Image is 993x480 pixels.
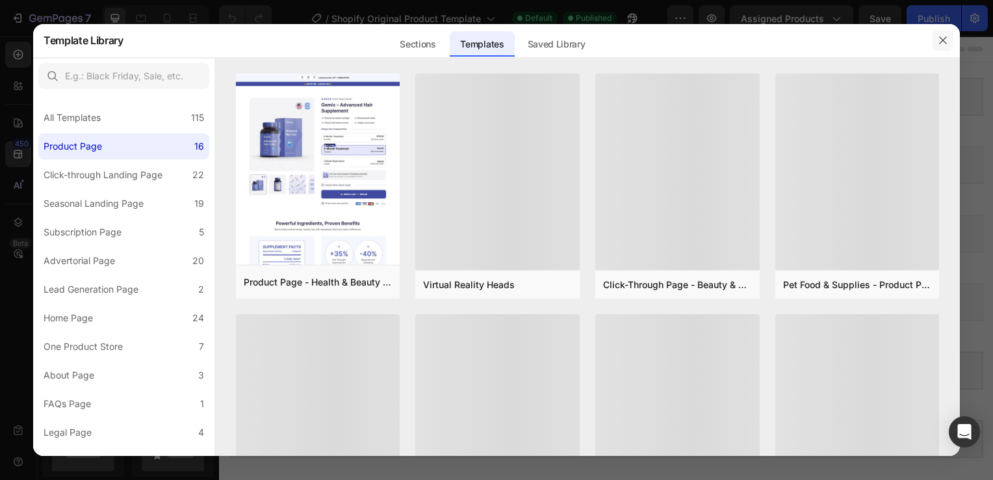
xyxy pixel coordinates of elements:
div: 22 [192,167,204,183]
div: Open Intercom Messenger [949,416,980,447]
span: Apps [390,329,411,345]
div: FAQs Page [44,396,91,412]
div: About Page [44,367,94,383]
span: Quick order list [370,191,430,207]
div: Lead Generation Page [44,282,138,297]
div: One Product Store [44,339,123,354]
div: Product Page [44,139,102,154]
span: Product information [361,53,439,69]
div: Pet Food & Supplies - Product Page with Bundle [783,278,932,291]
div: Sections [389,31,446,57]
div: 5 [199,224,204,240]
div: Virtual Reality Heads [423,278,515,291]
span: Image banner [372,260,428,276]
span: Related products [366,398,435,414]
div: Advertorial Page [44,253,115,269]
div: 4 [198,425,204,440]
div: 1 [200,396,204,412]
div: Product Page - Health & Beauty - Hair Supplement [244,274,393,290]
div: 2 [198,453,204,469]
div: Click-through Landing Page [44,167,162,183]
div: 115 [191,110,204,126]
div: 20 [192,253,204,269]
h2: Template Library [44,23,123,57]
div: 16 [194,139,204,154]
div: 7 [199,339,204,354]
div: Click-Through Page - Beauty & Fitness - Cosmetic [603,278,752,291]
div: 19 [194,196,204,211]
div: 24 [192,310,204,326]
div: Subscription Page [44,224,122,240]
div: Home Page [44,310,93,326]
div: 2 [198,282,204,297]
div: 3 [198,367,204,383]
div: Legal Page [44,425,92,440]
input: E.g.: Black Friday, Sale, etc. [38,63,209,89]
div: Contact Page [44,453,102,469]
div: Seasonal Landing Page [44,196,144,211]
span: Shopify section: product-tab [344,122,457,138]
div: Saved Library [517,31,596,57]
div: All Templates [44,110,101,126]
div: Templates [450,31,514,57]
